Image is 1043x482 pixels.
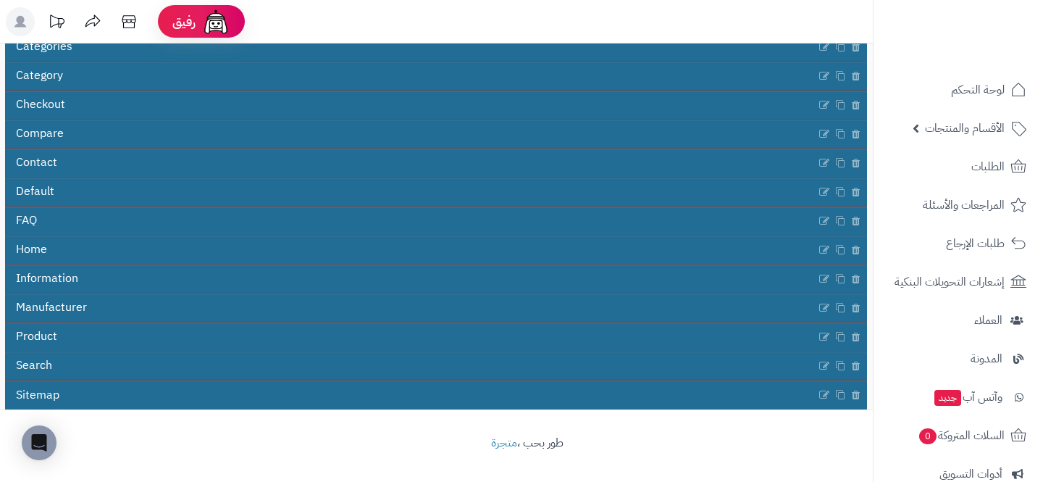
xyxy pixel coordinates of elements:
span: جديد [934,390,961,406]
span: Information [16,270,78,287]
a: Information [5,265,816,293]
a: تحديثات المنصة [38,7,75,40]
a: Home [5,236,816,264]
span: المراجعات والأسئلة [923,195,1005,215]
span: طلبات الإرجاع [946,233,1005,254]
div: Open Intercom Messenger [22,425,56,460]
span: السلات المتروكة [918,425,1005,446]
span: Categories [16,38,72,55]
a: وآتس آبجديد [882,380,1034,415]
span: Default [16,183,54,200]
a: Search [5,352,816,380]
img: ai-face.png [201,7,230,36]
a: Manufacturer [5,294,816,322]
span: الأقسام والمنتجات [925,118,1005,138]
span: Contact [16,154,57,171]
a: متجرة [491,434,517,452]
span: Category [16,67,63,84]
span: المدونة [971,349,1002,369]
a: FAQ [5,207,816,235]
a: Category [5,62,816,90]
span: إشعارات التحويلات البنكية [895,272,1005,292]
a: Compare [5,120,816,148]
span: Search [16,357,52,374]
span: Sitemap [16,387,59,404]
a: Product [5,323,816,351]
a: Categories [5,33,816,61]
span: Checkout [16,96,65,113]
a: إشعارات التحويلات البنكية [882,265,1034,299]
span: Home [16,241,47,258]
a: Contact [5,149,816,177]
span: الطلبات [971,157,1005,177]
a: طلبات الإرجاع [882,226,1034,261]
a: Checkout [5,91,816,119]
a: السلات المتروكة0 [882,418,1034,453]
span: رفيق [172,13,196,30]
a: Default [5,178,816,206]
a: Sitemap [5,381,816,409]
a: لوحة التحكم [882,72,1034,107]
span: العملاء [974,310,1002,331]
span: وآتس آب [933,387,1002,407]
span: 0 [919,428,937,444]
span: Compare [16,125,64,142]
span: FAQ [16,212,37,229]
span: Product [16,328,57,345]
span: لوحة التحكم [951,80,1005,100]
a: المراجعات والأسئلة [882,188,1034,223]
a: المدونة [882,341,1034,376]
span: Manufacturer [16,299,87,316]
a: العملاء [882,303,1034,338]
img: logo-2.png [944,39,1029,70]
a: الطلبات [882,149,1034,184]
